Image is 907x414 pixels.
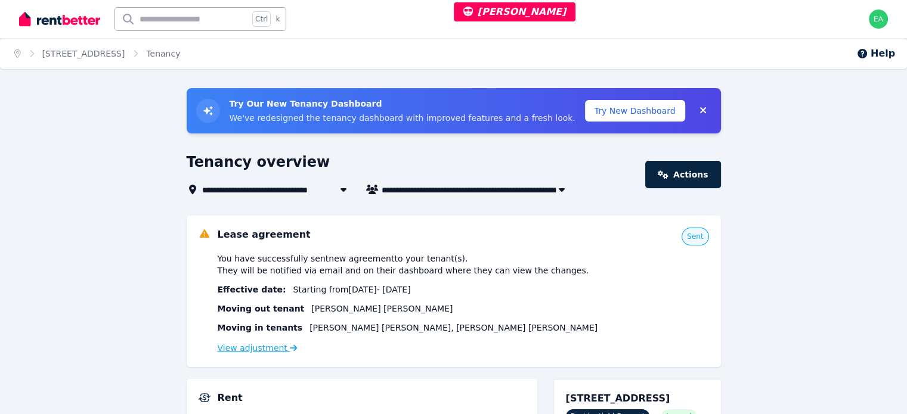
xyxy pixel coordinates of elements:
[218,253,589,276] span: You have successfully sent new agreement to your tenant(s) . They will be notified via email and ...
[146,48,180,60] span: Tenancy
[695,101,711,120] button: Collapse banner
[187,88,721,133] div: Try New Tenancy Dashboard
[856,46,895,61] button: Help
[218,303,305,315] span: Moving out tenant
[293,284,410,295] span: Starting from [DATE] - [DATE]
[230,112,575,124] p: We've redesigned the tenancy dashboard with improved features and a fresh look.
[42,49,125,58] a: [STREET_ADDRESS]
[645,161,720,188] a: Actions
[463,6,567,17] span: [PERSON_NAME]
[218,343,298,353] a: View adjustment
[585,100,685,122] button: Try New Dashboard
[869,10,888,29] img: earl@rentbetter.com.au
[218,228,311,242] h5: Lease agreement
[687,232,703,241] span: Sent
[19,10,100,28] img: RentBetter
[275,14,280,24] span: k
[566,393,670,404] span: [STREET_ADDRESS]
[311,303,453,315] span: [PERSON_NAME] [PERSON_NAME]
[218,284,286,295] span: Effective date :
[252,11,271,27] span: Ctrl
[187,152,330,172] h1: Tenancy overview
[230,98,575,110] h3: Try Our New Tenancy Dashboard
[218,322,303,334] span: Moving in tenant s
[309,322,598,334] span: [PERSON_NAME] [PERSON_NAME] , [PERSON_NAME] [PERSON_NAME]
[199,393,211,402] img: Rental Payments
[218,391,243,405] h5: Rent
